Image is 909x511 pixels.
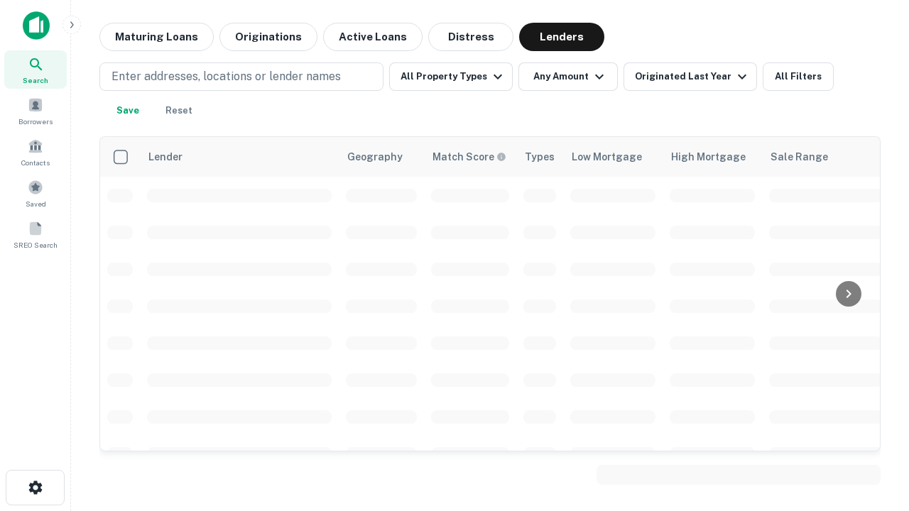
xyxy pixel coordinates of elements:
button: Reset [156,97,202,125]
span: Contacts [21,157,50,168]
th: Low Mortgage [563,137,663,177]
div: Lender [148,148,183,165]
a: Borrowers [4,92,67,130]
th: Geography [339,137,424,177]
iframe: Chat Widget [838,352,909,420]
p: Enter addresses, locations or lender names [111,68,341,85]
a: Search [4,50,67,89]
button: Originations [219,23,317,51]
a: Contacts [4,133,67,171]
div: Sale Range [771,148,828,165]
a: Saved [4,174,67,212]
button: All Filters [763,62,834,91]
span: SREO Search [13,239,58,251]
button: Distress [428,23,513,51]
button: Originated Last Year [624,62,757,91]
span: Search [23,75,48,86]
div: Originated Last Year [635,68,751,85]
button: Any Amount [518,62,618,91]
button: Save your search to get updates of matches that match your search criteria. [105,97,151,125]
th: Sale Range [762,137,890,177]
a: SREO Search [4,215,67,253]
span: Borrowers [18,116,53,127]
th: High Mortgage [663,137,762,177]
th: Capitalize uses an advanced AI algorithm to match your search with the best lender. The match sco... [424,137,516,177]
img: capitalize-icon.png [23,11,50,40]
button: Maturing Loans [99,23,214,51]
div: High Mortgage [671,148,746,165]
button: Lenders [519,23,604,51]
button: Enter addresses, locations or lender names [99,62,383,91]
div: Geography [347,148,403,165]
div: Capitalize uses an advanced AI algorithm to match your search with the best lender. The match sco... [432,149,506,165]
button: All Property Types [389,62,513,91]
button: Active Loans [323,23,423,51]
div: Types [525,148,555,165]
th: Types [516,137,563,177]
span: Saved [26,198,46,209]
th: Lender [140,137,339,177]
div: Low Mortgage [572,148,642,165]
h6: Match Score [432,149,504,165]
